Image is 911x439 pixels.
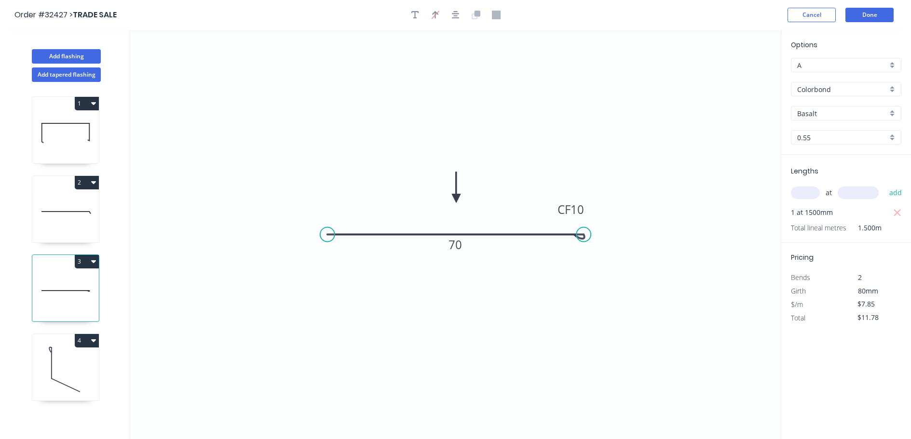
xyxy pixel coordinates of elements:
[791,221,846,235] span: Total lineal metres
[75,334,99,347] button: 4
[797,133,887,143] input: Thickness
[557,201,571,217] tspan: CF
[130,30,781,439] svg: 0
[75,255,99,268] button: 3
[788,8,836,22] button: Cancel
[846,221,882,235] span: 1.500m
[797,84,887,94] input: Material
[858,273,862,282] span: 2
[75,176,99,189] button: 2
[797,60,887,70] input: Price level
[791,253,814,262] span: Pricing
[791,40,817,50] span: Options
[791,300,803,309] span: $/m
[32,67,101,82] button: Add tapered flashing
[14,9,73,20] span: Order #32427 >
[791,273,810,282] span: Bends
[75,97,99,110] button: 1
[73,9,117,20] span: TRADE SALE
[791,206,833,219] span: 1 at 1500mm
[884,185,907,201] button: add
[791,166,818,176] span: Lengths
[449,237,462,253] tspan: 70
[826,186,832,200] span: at
[797,108,887,119] input: Colour
[791,313,805,322] span: Total
[32,49,101,64] button: Add flashing
[571,201,584,217] tspan: 10
[858,286,878,295] span: 80mm
[845,8,894,22] button: Done
[791,286,806,295] span: Girth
